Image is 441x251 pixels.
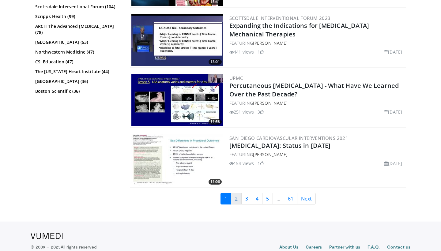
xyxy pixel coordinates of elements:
img: 6a1d0840-f8db-4054-a552-2b1ff50ed5e2.300x170_q85_crop-smart_upscale.jpg [131,74,223,126]
a: The [US_STATE] Heart Institute (44) [35,69,119,75]
li: 441 views [229,49,254,55]
a: 5 [262,193,273,204]
nav: Search results pages [130,193,406,204]
a: Scottsdale Interventional Forum 2023 [229,15,330,21]
a: [MEDICAL_DATA]: Status in [DATE] [229,141,330,150]
a: Boston Scientific (36) [35,88,119,94]
a: ARCH The Advanced [MEDICAL_DATA] (78) [35,23,119,36]
div: FEATURING [229,151,405,158]
a: Scripps Health (99) [35,13,119,20]
a: [PERSON_NAME] [253,100,288,106]
a: 3 [241,193,252,204]
span: 11:06 [209,179,222,185]
img: 8c7658ff-e48d-47b4-a1fb-c9811fddcf9b.300x170_q85_crop-smart_upscale.jpg [131,134,223,186]
a: 2 [231,193,242,204]
p: © 2009 – 2025 [31,244,96,250]
a: [GEOGRAPHIC_DATA] (53) [35,39,119,45]
div: FEATURING [229,40,405,46]
li: [DATE] [384,160,402,167]
a: 11:58 [131,74,223,126]
a: [GEOGRAPHIC_DATA] (36) [35,78,119,84]
span: 13:01 [209,59,222,65]
a: [PERSON_NAME] [253,40,288,46]
a: 13:01 [131,14,223,66]
img: VuMedi Logo [31,233,63,239]
a: Expanding the Indications for [MEDICAL_DATA] Mechanical Therapies [229,21,369,38]
a: 61 [284,193,297,204]
a: Next [297,193,316,204]
a: UPMC [229,75,243,81]
a: [PERSON_NAME] [253,152,288,157]
li: 3 [258,109,264,115]
div: FEATURING [229,100,405,106]
a: San Diego Cardiovascular Interventions 2021 [229,135,348,141]
li: [DATE] [384,109,402,115]
a: 11:06 [131,134,223,186]
span: All rights reserved [61,244,96,249]
a: Northwestern Medicine (47) [35,49,119,55]
li: 1 [258,49,264,55]
li: 154 views [229,160,254,167]
a: Percutaneous [MEDICAL_DATA] - What Have We Learned Over the Past Decade? [229,81,399,98]
a: Scottsdale Interventional Forum (104) [35,4,119,10]
li: [DATE] [384,49,402,55]
li: 1 [258,160,264,167]
a: 4 [252,193,262,204]
img: 6c4340b2-e138-4f44-b810-8b8b0950bce0.300x170_q85_crop-smart_upscale.jpg [131,14,223,66]
a: 1 [221,193,231,204]
li: 251 views [229,109,254,115]
span: 11:58 [209,119,222,125]
a: CSI Education (47) [35,59,119,65]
